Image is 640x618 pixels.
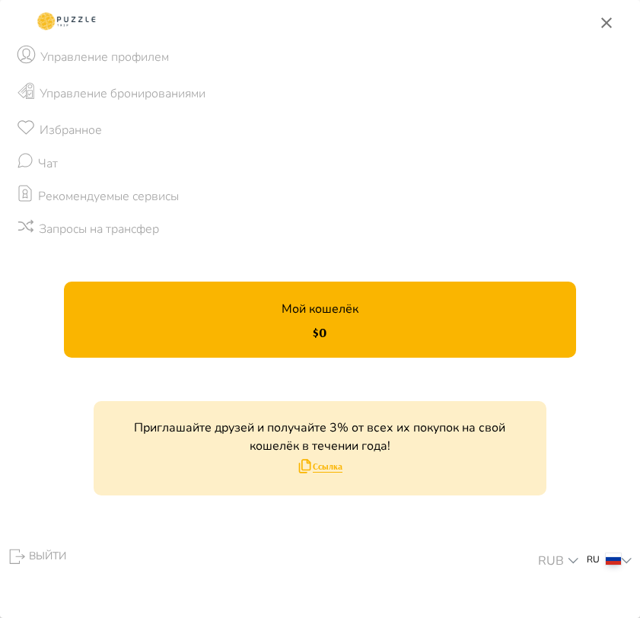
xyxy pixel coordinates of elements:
[39,220,159,238] p: Запросы на трансфер
[40,84,205,103] p: Управление бронированиями
[587,553,600,566] p: RU
[606,553,621,565] img: lang
[282,300,358,318] p: Мой кошелёк
[38,154,58,173] p: Чат
[40,48,169,66] p: Управление профилем
[259,455,380,478] button: Ссылка
[40,121,102,139] p: Избранное
[38,187,179,205] p: Рекомендуемые сервисы
[313,324,326,340] h1: $ 0
[112,419,528,455] p: Приглашайте друзей и получайте 3% от всех их покупок на свой кошелёк в течении года!
[533,552,587,574] div: RUB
